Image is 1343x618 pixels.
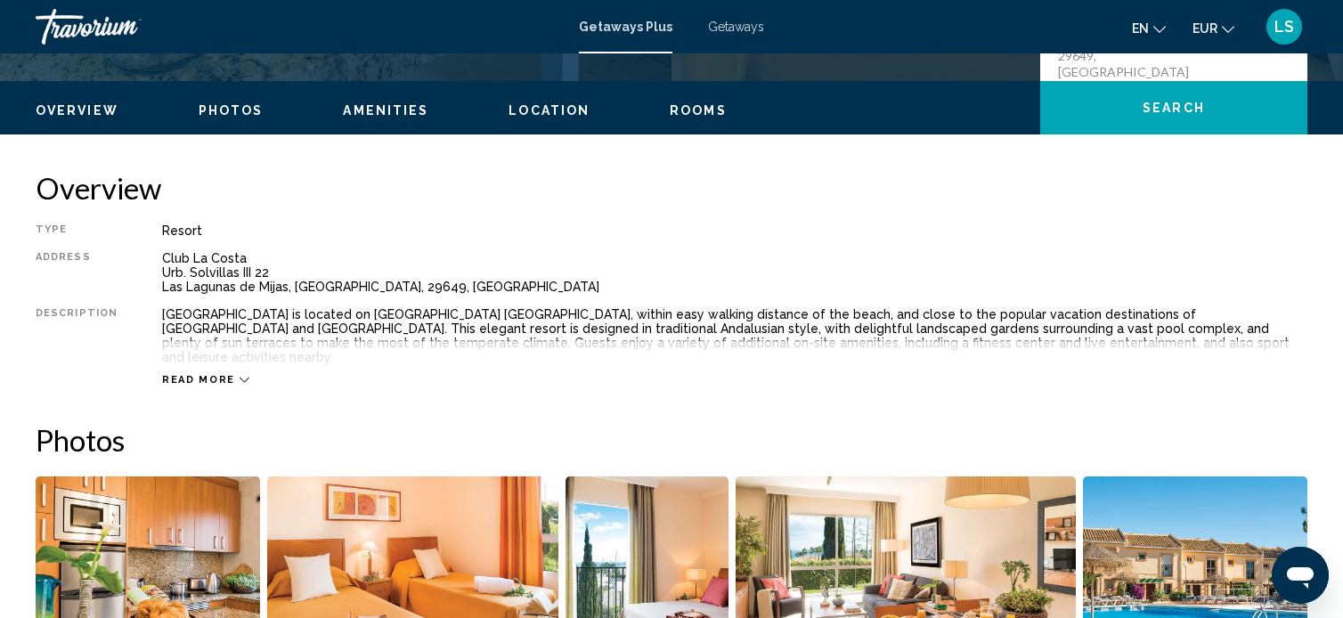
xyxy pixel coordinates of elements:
[343,102,428,118] button: Amenities
[162,373,249,386] button: Read more
[36,251,118,294] div: Address
[1261,8,1307,45] button: User Menu
[1040,81,1307,134] button: Search
[162,224,1307,238] div: Resort
[1143,102,1205,116] span: Search
[36,224,118,238] div: Type
[670,103,727,118] span: Rooms
[1274,18,1294,36] span: LS
[1192,15,1234,41] button: Change currency
[162,251,1307,294] div: Club La Costa Urb. Solvillas III 22 Las Lagunas de Mijas, [GEOGRAPHIC_DATA], 29649, [GEOGRAPHIC_D...
[36,103,118,118] span: Overview
[509,103,590,118] span: Location
[162,307,1307,364] div: [GEOGRAPHIC_DATA] is located on [GEOGRAPHIC_DATA] [GEOGRAPHIC_DATA], within easy walking distance...
[509,102,590,118] button: Location
[199,102,264,118] button: Photos
[162,374,235,386] span: Read more
[670,102,727,118] button: Rooms
[708,20,764,34] a: Getaways
[343,103,428,118] span: Amenities
[579,20,672,34] a: Getaways Plus
[1132,21,1149,36] span: en
[1272,547,1329,604] iframe: Poga, lai palaistu ziņojumapmaiņas logu
[36,170,1307,206] h2: Overview
[1192,21,1217,36] span: EUR
[36,307,118,364] div: Description
[199,103,264,118] span: Photos
[36,102,118,118] button: Overview
[36,9,561,45] a: Travorium
[36,422,1307,458] h2: Photos
[1132,15,1166,41] button: Change language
